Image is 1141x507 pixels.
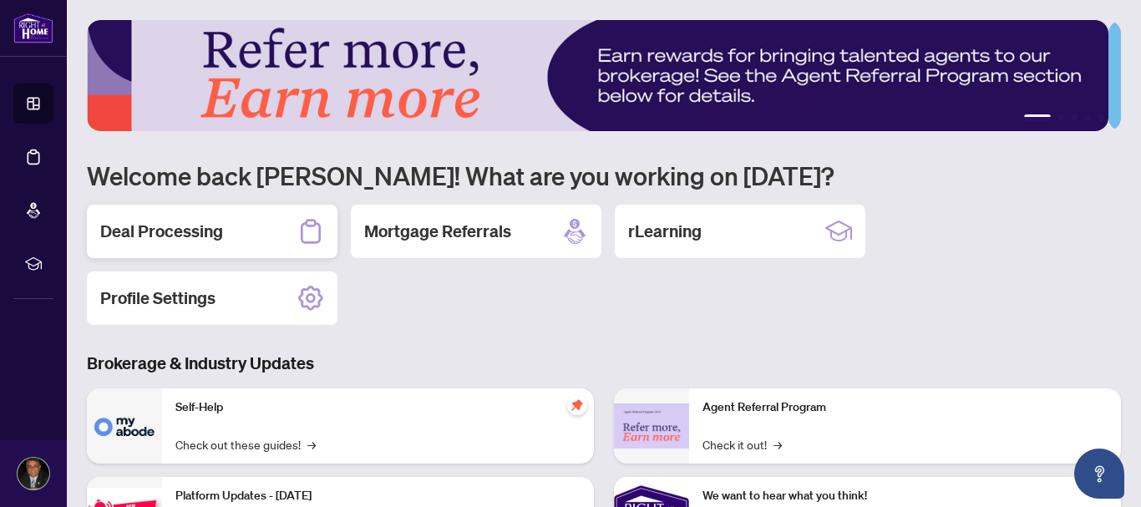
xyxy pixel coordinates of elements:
button: 2 [1057,114,1064,121]
p: Self-Help [175,398,581,417]
img: Slide 0 [87,20,1108,131]
p: We want to hear what you think! [702,487,1108,505]
button: Open asap [1074,449,1124,499]
button: 5 [1098,114,1104,121]
span: → [773,435,782,454]
h2: Mortgage Referrals [364,220,511,243]
img: Self-Help [87,388,162,464]
h2: Profile Settings [100,286,216,310]
h2: rLearning [628,220,702,243]
h1: Welcome back [PERSON_NAME]! What are you working on [DATE]? [87,160,1121,191]
img: Agent Referral Program [614,403,689,449]
button: 3 [1071,114,1078,121]
p: Platform Updates - [DATE] [175,487,581,505]
img: Profile Icon [18,458,49,489]
span: → [307,435,316,454]
h2: Deal Processing [100,220,223,243]
img: logo [13,13,53,43]
span: pushpin [567,395,587,415]
p: Agent Referral Program [702,398,1108,417]
h3: Brokerage & Industry Updates [87,352,1121,375]
button: 4 [1084,114,1091,121]
a: Check out these guides!→ [175,435,316,454]
a: Check it out!→ [702,435,782,454]
button: 1 [1024,114,1051,121]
